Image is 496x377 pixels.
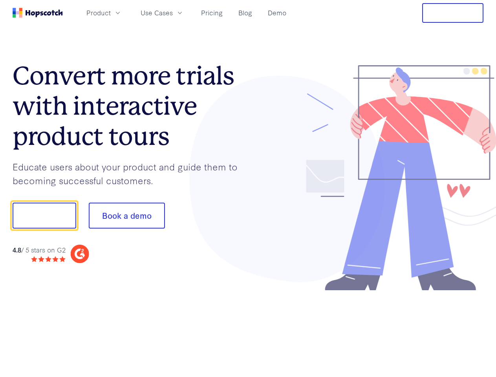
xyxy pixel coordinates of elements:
[136,6,189,19] button: Use Cases
[82,6,126,19] button: Product
[265,6,289,19] a: Demo
[198,6,226,19] a: Pricing
[13,8,63,18] a: Home
[141,8,173,18] span: Use Cases
[422,3,483,23] button: Free Trial
[13,61,248,151] h1: Convert more trials with interactive product tours
[89,203,165,229] button: Book a demo
[13,245,66,255] div: / 5 stars on G2
[13,245,21,254] strong: 4.8
[13,203,76,229] button: Show me!
[86,8,111,18] span: Product
[235,6,255,19] a: Blog
[13,160,248,187] p: Educate users about your product and guide them to becoming successful customers.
